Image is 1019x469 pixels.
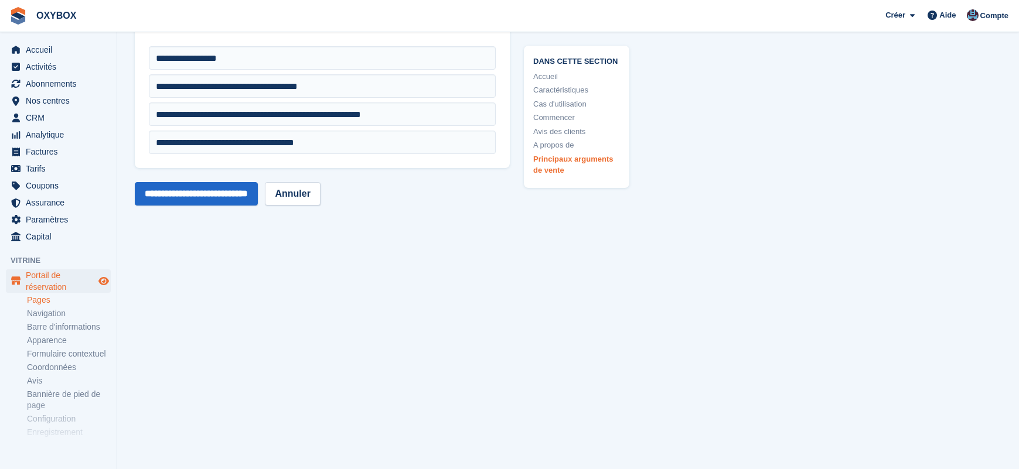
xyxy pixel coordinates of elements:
[27,321,111,333] a: Barre d'informations
[265,182,320,206] a: Annuler
[27,362,111,373] a: Coordonnées
[6,126,111,143] a: menu
[6,211,111,228] a: menu
[32,6,81,25] a: OXYBOX
[6,59,111,75] a: menu
[533,71,620,83] a: Accueil
[27,308,111,319] a: Navigation
[533,126,620,138] a: Avis des clients
[27,389,111,411] a: Bannière de pied de page
[26,194,96,211] span: Assurance
[26,211,96,228] span: Paramètres
[6,143,111,160] a: menu
[9,7,27,25] img: stora-icon-8386f47178a22dfd0bd8f6a31ec36ba5ce8667c1dd55bd0f319d3a0aa187defe.svg
[26,177,96,194] span: Coupons
[6,160,111,177] a: menu
[967,9,979,21] img: Oriana Devaux
[533,55,620,66] span: Dans cette section
[26,109,96,126] span: CRM
[6,42,111,58] a: menu
[27,295,111,306] a: Pages
[885,9,905,21] span: Créer
[533,139,620,151] a: A propos de
[27,413,111,425] a: Configuration
[27,348,111,360] a: Formulaire contextuel
[6,194,111,211] a: menu
[26,126,96,143] span: Analytique
[533,98,620,110] a: Cas d'utilisation
[6,109,111,126] a: menu
[26,143,96,160] span: Factures
[11,255,117,266] span: Vitrine
[26,59,96,75] span: Activités
[533,153,620,176] a: Principaux arguments de vente
[97,274,111,288] a: Boutique d'aperçu
[26,93,96,109] span: Nos centres
[27,375,111,386] a: Avis
[26,76,96,92] span: Abonnements
[26,160,96,177] span: Tarifs
[533,84,620,96] a: Caractéristiques
[6,228,111,245] a: menu
[6,93,111,109] a: menu
[26,269,96,293] span: Portail de réservation
[6,76,111,92] a: menu
[27,427,111,438] a: Enregistrement
[533,112,620,124] a: Commencer
[6,269,111,293] a: menu
[26,228,96,245] span: Capital
[939,9,956,21] span: Aide
[980,10,1008,22] span: Compte
[27,335,111,346] a: Apparence
[6,177,111,194] a: menu
[26,42,96,58] span: Accueil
